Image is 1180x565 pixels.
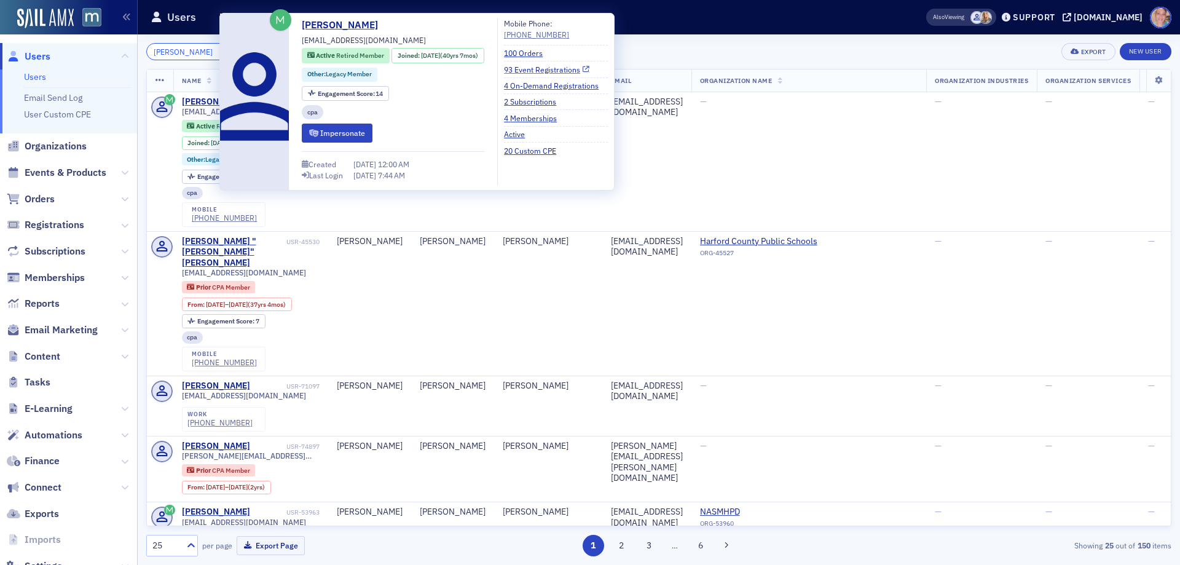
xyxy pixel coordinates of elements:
[700,76,773,85] span: Organization Name
[666,540,683,551] span: …
[187,283,250,291] a: Prior CPA Member
[182,97,250,108] div: [PERSON_NAME]
[182,507,250,518] a: [PERSON_NAME]
[187,411,253,418] div: work
[25,323,98,337] span: Email Marketing
[1074,12,1143,23] div: [DOMAIN_NAME]
[182,153,258,165] div: Other:
[611,97,683,118] div: [EMAIL_ADDRESS][DOMAIN_NAME]
[933,13,964,22] span: Viewing
[935,506,942,517] span: —
[307,51,384,61] a: Active Retired Member
[25,218,84,232] span: Registrations
[25,429,82,442] span: Automations
[503,441,594,452] div: [PERSON_NAME]
[25,533,61,547] span: Imports
[700,236,817,247] span: Harford County Public Schools
[7,166,106,180] a: Events & Products
[187,155,205,164] span: Other :
[187,122,264,130] a: Active Retired Member
[307,69,326,78] span: Other :
[7,245,85,258] a: Subscriptions
[182,391,306,400] span: [EMAIL_ADDRESS][DOMAIN_NAME]
[182,481,271,494] div: From: 2019-10-08 00:00:00
[611,507,683,528] div: [EMAIL_ADDRESS][DOMAIN_NAME]
[211,138,230,147] span: [DATE]
[74,8,101,29] a: View Homepage
[7,350,60,363] a: Content
[182,236,285,269] div: [PERSON_NAME] "[PERSON_NAME]" [PERSON_NAME]
[700,507,812,518] a: NASMHPD
[504,29,569,40] a: [PHONE_NUMBER]
[302,86,389,101] div: Engagement Score: 14
[25,192,55,206] span: Orders
[182,441,250,452] div: [PERSON_NAME]
[933,13,945,21] div: Also
[337,381,403,392] div: [PERSON_NAME]
[503,236,594,247] div: [PERSON_NAME]
[307,69,372,79] a: Other:Legacy Member
[182,518,306,527] span: [EMAIL_ADDRESS][DOMAIN_NAME]
[182,331,203,344] div: cpa
[838,540,1171,551] div: Showing out of items
[187,301,206,309] span: From :
[611,76,632,85] span: Email
[25,376,50,389] span: Tasks
[25,271,85,285] span: Memberships
[7,402,73,416] a: E-Learning
[7,140,87,153] a: Organizations
[252,508,320,516] div: USR-53963
[182,107,306,116] span: [EMAIL_ADDRESS][DOMAIN_NAME]
[182,120,270,132] div: Active: Active: Retired Member
[24,92,82,103] a: Email Send Log
[7,533,61,547] a: Imports
[1148,440,1155,451] span: —
[935,96,942,107] span: —
[196,122,216,130] span: Active
[1148,380,1155,391] span: —
[611,236,683,258] div: [EMAIL_ADDRESS][DOMAIN_NAME]
[182,136,274,150] div: Joined: 1985-01-15 00:00:00
[25,245,85,258] span: Subscriptions
[1148,506,1155,517] span: —
[700,440,707,451] span: —
[182,170,269,183] div: Engagement Score: 14
[196,283,212,291] span: Prior
[82,8,101,27] img: SailAMX
[1135,540,1152,551] strong: 150
[611,441,683,484] div: [PERSON_NAME][EMAIL_ADDRESS][PERSON_NAME][DOMAIN_NAME]
[1045,76,1131,85] span: Organization Services
[378,159,409,169] span: 12:00 AM
[182,187,203,199] div: cpa
[192,206,257,213] div: mobile
[302,48,390,63] div: Active: Active: Retired Member
[17,9,74,28] img: SailAMX
[182,298,292,311] div: From: 1987-03-19 00:00:00
[187,418,253,427] div: [PHONE_NUMBER]
[302,68,377,82] div: Other:
[935,380,942,391] span: —
[192,350,257,358] div: mobile
[7,481,61,494] a: Connect
[504,113,566,124] a: 4 Memberships
[7,376,50,389] a: Tasks
[7,50,50,63] a: Users
[318,90,383,97] div: 14
[420,507,486,518] div: [PERSON_NAME]
[1045,380,1052,391] span: —
[503,381,594,392] div: [PERSON_NAME]
[7,429,82,442] a: Automations
[196,466,212,475] span: Prior
[309,161,336,168] div: Created
[318,89,376,98] span: Engagement Score :
[1103,540,1115,551] strong: 25
[503,507,594,518] div: [PERSON_NAME]
[182,381,250,392] div: [PERSON_NAME]
[302,105,323,119] div: cpa
[421,51,440,60] span: [DATE]
[935,440,942,451] span: —
[7,192,55,206] a: Orders
[700,96,707,107] span: —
